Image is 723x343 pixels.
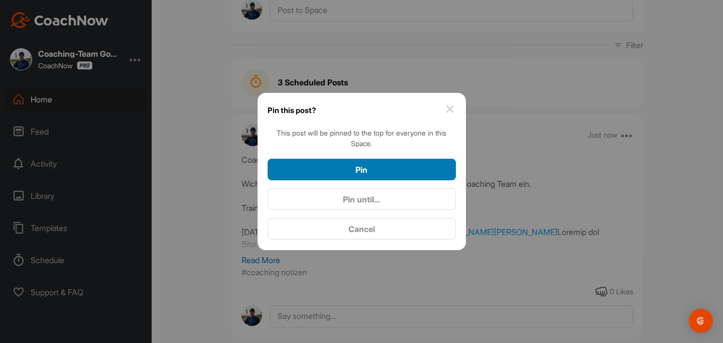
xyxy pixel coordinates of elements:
[268,159,456,180] button: Pin
[268,103,316,118] h1: Pin this post?
[355,165,368,175] span: Pin
[348,224,375,234] span: Cancel
[268,188,456,210] button: Pin until...
[268,218,456,240] button: Cancel
[689,309,713,333] div: Open Intercom Messenger
[444,103,456,115] img: close
[268,128,456,149] div: This post will be pinned to the top for everyone in this Space.
[343,194,380,204] span: Pin until...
